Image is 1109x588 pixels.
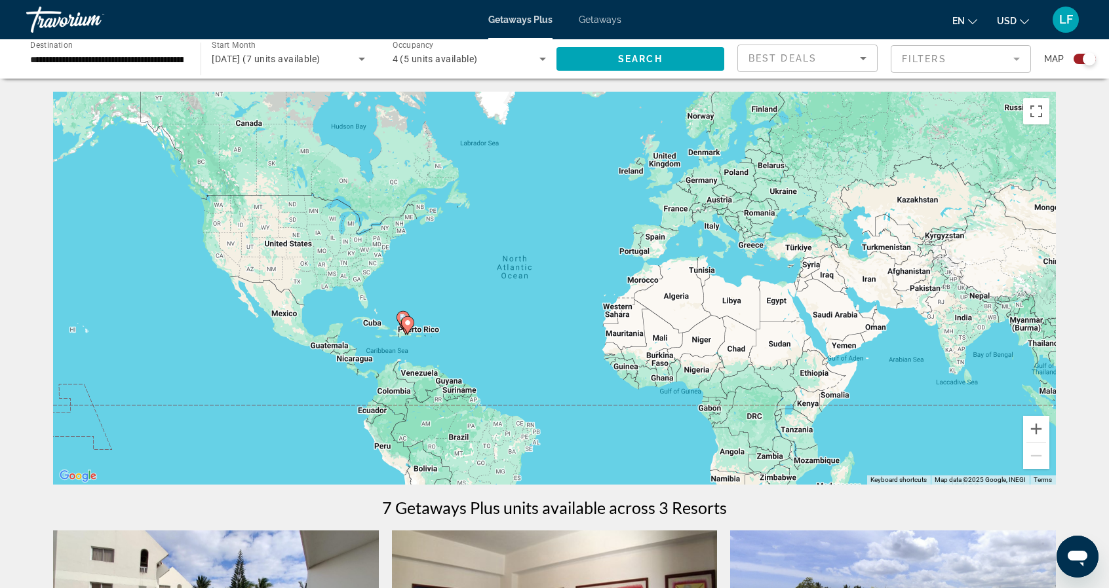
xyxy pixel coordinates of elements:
[1023,416,1049,442] button: Zoom in
[870,475,927,485] button: Keyboard shortcuts
[1023,443,1049,469] button: Zoom out
[891,45,1031,73] button: Filter
[488,14,553,25] a: Getaways Plus
[556,47,724,71] button: Search
[1034,476,1052,483] a: Terms (opens in new tab)
[952,11,977,30] button: Change language
[26,3,157,37] a: Travorium
[1057,536,1099,578] iframe: Button to launch messaging window
[997,16,1017,26] span: USD
[30,40,73,49] span: Destination
[1059,13,1073,26] span: LF
[393,41,434,50] span: Occupancy
[1023,98,1049,124] button: Toggle fullscreen view
[749,50,866,66] mat-select: Sort by
[579,14,621,25] a: Getaways
[56,468,100,485] img: Google
[935,476,1026,483] span: Map data ©2025 Google, INEGI
[393,54,478,64] span: 4 (5 units available)
[952,16,965,26] span: en
[56,468,100,485] a: Open this area in Google Maps (opens a new window)
[382,498,727,517] h1: 7 Getaways Plus units available across 3 Resorts
[749,53,817,64] span: Best Deals
[212,54,320,64] span: [DATE] (7 units available)
[618,54,663,64] span: Search
[212,41,256,50] span: Start Month
[1049,6,1083,33] button: User Menu
[1044,50,1064,68] span: Map
[997,11,1029,30] button: Change currency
